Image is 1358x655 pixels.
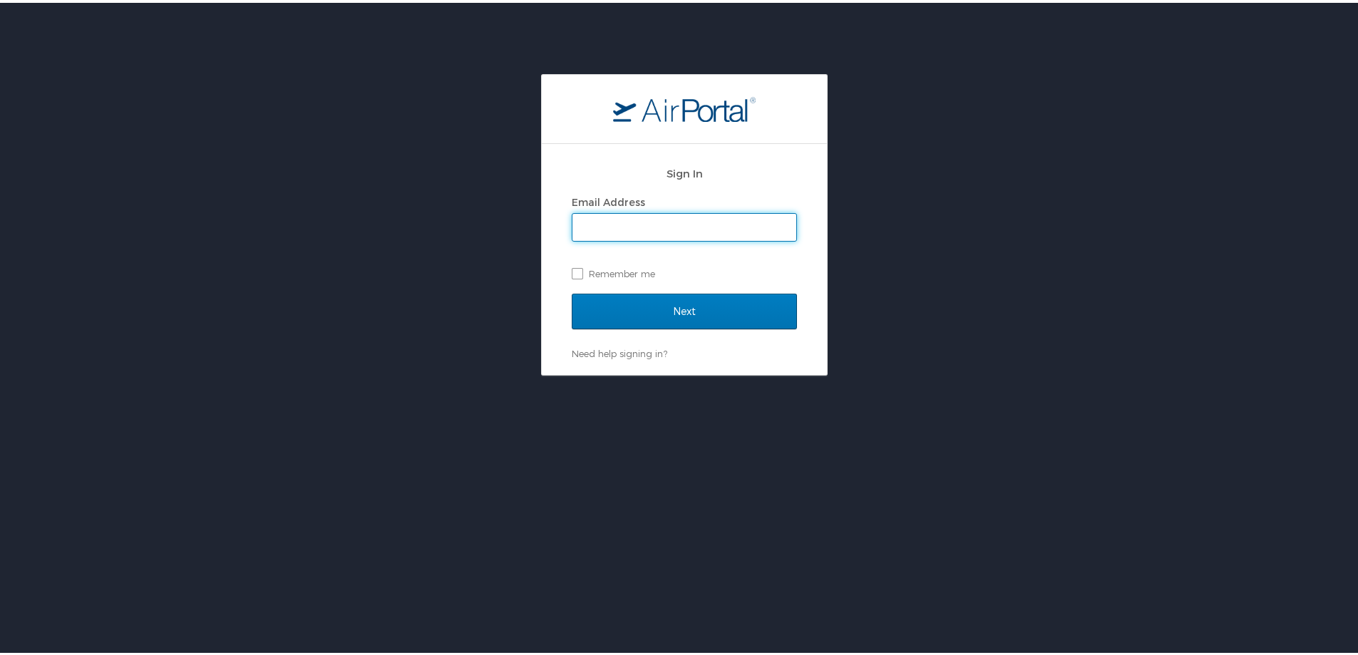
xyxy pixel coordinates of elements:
a: Need help signing in? [572,345,667,356]
img: logo [613,93,756,119]
label: Remember me [572,260,797,282]
label: Email Address [572,193,645,205]
input: Next [572,291,797,326]
h2: Sign In [572,163,797,179]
